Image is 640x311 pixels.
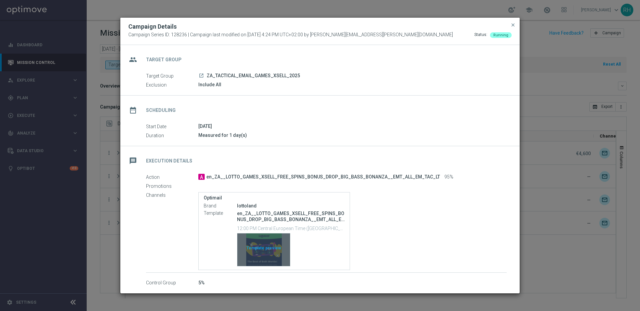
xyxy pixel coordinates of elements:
span: ZA_TACTICAL_EMAIL_GAMES_XSELL_2025 [207,73,300,79]
colored-tag: Running [490,32,512,37]
i: date_range [127,104,139,116]
label: Channels [146,192,198,198]
div: Include All [198,81,507,88]
label: Action [146,174,198,180]
div: Template preview [237,233,290,266]
span: 95% [444,174,453,180]
p: en_ZA__LOTTO_GAMES_XSELL_FREE_SPINS_BONUS_DROP_BIG_BASS_BONANZA__EMT_ALL_EM_TAC_LT [237,210,345,222]
i: message [127,155,139,167]
h2: Target Group [146,57,182,63]
label: Duration [146,133,198,139]
p: 12:00 PM Central European Time ([GEOGRAPHIC_DATA]) (UTC +02:00) [237,225,345,231]
label: Target Group [146,73,198,79]
div: Measured for 1 day(s) [198,132,507,139]
a: launch [198,73,204,79]
span: en_ZA__LOTTO_GAMES_XSELL_FREE_SPINS_BONUS_DROP_BIG_BASS_BONANZA__EMT_ALL_EM_TAC_LT [206,174,440,180]
label: Template [204,210,237,216]
span: close [510,22,516,28]
label: Promotions [146,183,198,189]
div: 5% [198,279,507,286]
label: Control Group [146,280,198,286]
label: Optimail [204,195,345,201]
div: lottoland [237,202,345,209]
div: [DATE] [198,123,507,130]
span: Campaign Series ID: 128236 | Campaign last modified on [DATE] 4:24 PM UTC+02:00 by [PERSON_NAME][... [128,32,453,38]
span: Running [493,33,508,37]
span: A [198,174,205,180]
div: Status: [474,32,487,38]
label: Start Date [146,124,198,130]
h2: Scheduling [146,107,176,114]
h2: Campaign Details [128,23,177,31]
h2: Execution Details [146,158,192,164]
i: group [127,54,139,66]
i: launch [199,73,204,78]
label: Exclusion [146,82,198,88]
button: Template preview [237,233,290,266]
label: Brand [204,203,237,209]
